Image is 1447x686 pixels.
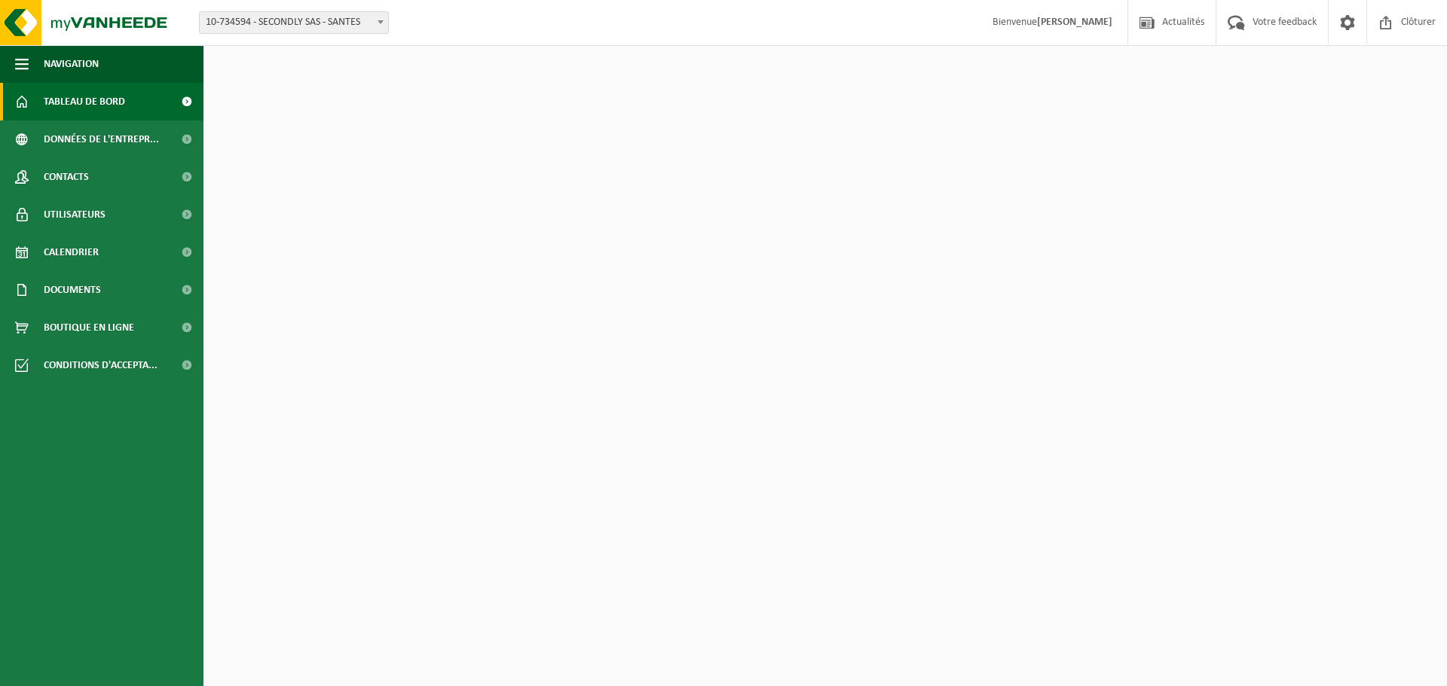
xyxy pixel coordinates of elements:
span: Boutique en ligne [44,309,134,346]
span: Tableau de bord [44,83,125,120]
span: Contacts [44,158,89,196]
strong: [PERSON_NAME] [1037,17,1112,28]
span: Documents [44,271,101,309]
span: Calendrier [44,233,99,271]
span: Conditions d'accepta... [44,346,158,384]
span: 10-734594 - SECONDLY SAS - SANTES [200,12,388,33]
span: 10-734594 - SECONDLY SAS - SANTES [199,11,389,34]
span: Données de l'entrepr... [44,120,159,158]
span: Navigation [44,45,99,83]
span: Utilisateurs [44,196,106,233]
